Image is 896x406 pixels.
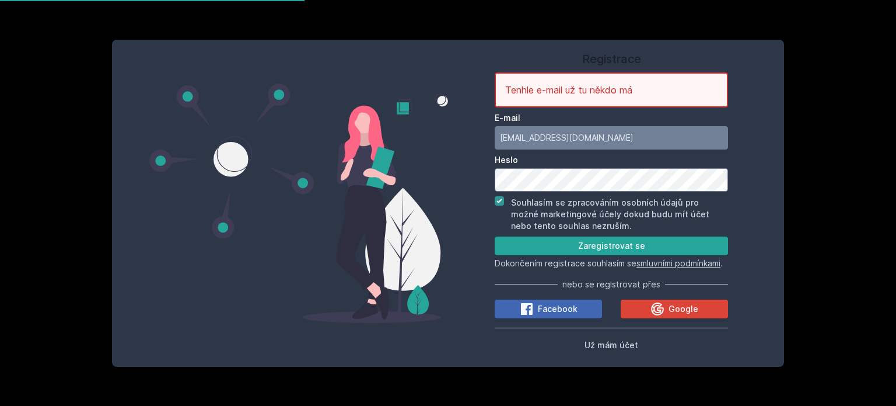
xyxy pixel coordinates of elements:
button: Zaregistrovat se [495,237,728,255]
span: nebo se registrovat přes [562,279,660,290]
label: Souhlasím se zpracováním osobních údajů pro možné marketingové účely dokud budu mít účet nebo ten... [511,197,709,231]
span: Facebook [538,303,577,315]
button: Facebook [495,300,602,318]
label: Heslo [495,154,728,166]
button: Už mám účet [584,338,638,352]
h1: Registrace [495,50,728,68]
button: Google [621,300,728,318]
a: smluvními podmínkami [636,258,720,268]
span: Google [668,303,698,315]
label: E-mail [495,112,728,124]
p: Dokončením registrace souhlasím se . [495,258,728,269]
div: Tenhle e-mail už tu někdo má [495,72,728,107]
span: Už mám účet [584,340,638,350]
input: Tvoje e-mailová adresa [495,126,728,150]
